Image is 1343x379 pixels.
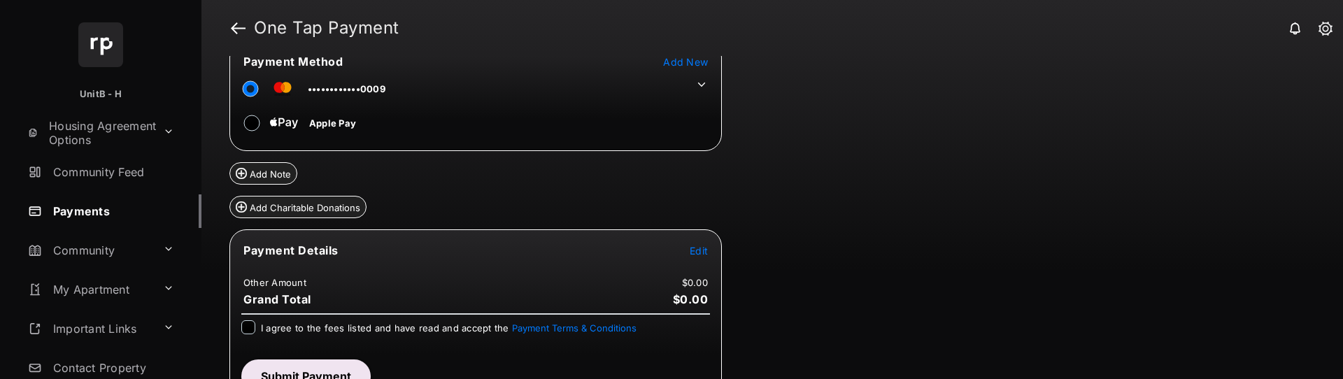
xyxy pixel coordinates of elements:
a: Important Links [22,312,157,345]
span: Payment Details [243,243,339,257]
button: Edit [690,243,708,257]
button: Add New [663,55,708,69]
span: Apple Pay [309,117,356,129]
span: I agree to the fees listed and have read and accept the [261,322,637,334]
span: $0.00 [673,292,709,306]
button: I agree to the fees listed and have read and accept the [512,322,637,334]
p: UnitB - H [80,87,122,101]
span: Edit [690,245,708,257]
img: svg+xml;base64,PHN2ZyB4bWxucz0iaHR0cDovL3d3dy53My5vcmcvMjAwMC9zdmciIHdpZHRoPSI2NCIgaGVpZ2h0PSI2NC... [78,22,123,67]
span: Payment Method [243,55,343,69]
a: Community [22,234,157,267]
span: Add New [663,56,708,68]
span: ••••••••••••0009 [308,83,385,94]
a: Payments [22,194,201,228]
td: Other Amount [243,276,307,289]
a: My Apartment [22,273,157,306]
button: Add Note [229,162,297,185]
button: Add Charitable Donations [229,196,367,218]
strong: One Tap Payment [254,20,399,36]
td: $0.00 [681,276,709,289]
span: Grand Total [243,292,311,306]
a: Community Feed [22,155,201,189]
a: Housing Agreement Options [22,116,157,150]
